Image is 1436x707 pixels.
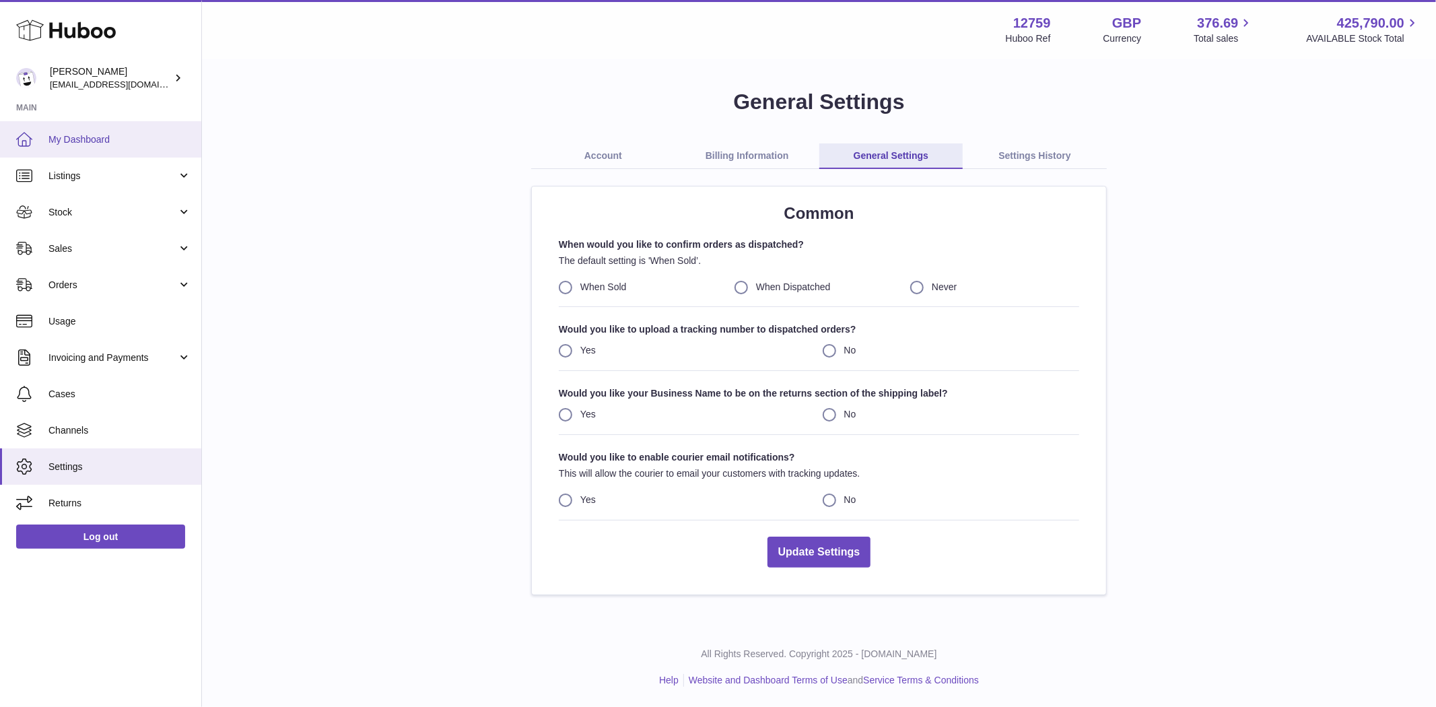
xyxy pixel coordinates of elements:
[48,351,177,364] span: Invoicing and Payments
[684,674,979,687] li: and
[50,65,171,91] div: [PERSON_NAME]
[1194,32,1254,45] span: Total sales
[559,238,1079,251] strong: When would you like to confirm orders as dispatched?
[1306,14,1420,45] a: 425,790.00 AVAILABLE Stock Total
[1194,14,1254,45] a: 376.69 Total sales
[224,88,1414,116] h1: General Settings
[1337,14,1404,32] span: 425,790.00
[48,497,191,510] span: Returns
[48,206,177,219] span: Stock
[689,675,848,685] a: Website and Dashboard Terms of Use
[559,255,1079,267] p: The default setting is 'When Sold’.
[963,143,1107,169] a: Settings History
[559,387,1079,400] strong: Would you like your Business Name to be on the returns section of the shipping label?
[1197,14,1238,32] span: 376.69
[910,281,1079,294] label: Never
[48,279,177,292] span: Orders
[863,675,979,685] a: Service Terms & Conditions
[559,281,728,294] label: When Sold
[559,494,816,506] label: Yes
[531,143,675,169] a: Account
[48,133,191,146] span: My Dashboard
[48,170,177,182] span: Listings
[48,388,191,401] span: Cases
[819,143,963,169] a: General Settings
[16,68,36,88] img: internalAdmin-12759@internal.huboo.com
[16,525,185,549] a: Log out
[659,675,679,685] a: Help
[48,461,191,473] span: Settings
[48,315,191,328] span: Usage
[675,143,819,169] a: Billing Information
[1306,32,1420,45] span: AVAILABLE Stock Total
[559,203,1079,224] h2: Common
[734,281,903,294] label: When Dispatched
[559,408,816,421] label: Yes
[559,467,1079,480] p: This will allow the courier to email your customers with tracking updates.
[767,537,871,568] button: Update Settings
[48,242,177,255] span: Sales
[1013,14,1051,32] strong: 12759
[823,494,1080,506] label: No
[1112,14,1141,32] strong: GBP
[48,424,191,437] span: Channels
[213,648,1425,661] p: All Rights Reserved. Copyright 2025 - [DOMAIN_NAME]
[1103,32,1142,45] div: Currency
[823,408,1080,421] label: No
[823,344,1080,357] label: No
[50,79,198,90] span: [EMAIL_ADDRESS][DOMAIN_NAME]
[559,344,816,357] label: Yes
[559,451,1079,464] strong: Would you like to enable courier email notifications?
[1006,32,1051,45] div: Huboo Ref
[559,323,1079,336] strong: Would you like to upload a tracking number to dispatched orders?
